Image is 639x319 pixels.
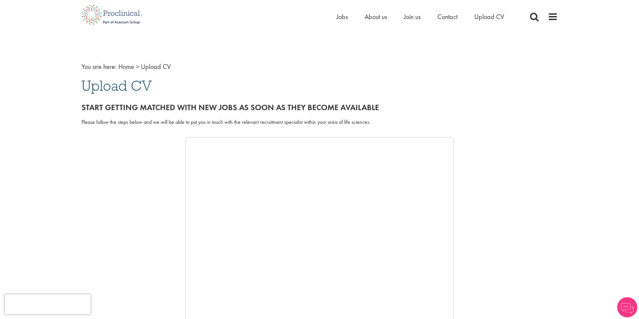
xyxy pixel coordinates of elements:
[336,12,348,21] a: Jobs
[404,12,421,21] a: Join us
[474,12,504,21] a: Upload CV
[5,294,91,314] iframe: reCAPTCHA
[118,62,134,71] a: breadcrumb link
[82,103,558,112] h2: Start getting matched with new jobs as soon as they become available
[82,118,558,126] div: Please follow the steps below and we will be able to put you in touch with the relevant recruitme...
[82,77,152,95] span: Upload CV
[365,12,387,21] a: About us
[82,62,117,71] span: You are here:
[136,62,139,71] span: >
[141,62,171,71] span: Upload CV
[617,297,637,317] img: Chatbot
[437,12,458,21] a: Contact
